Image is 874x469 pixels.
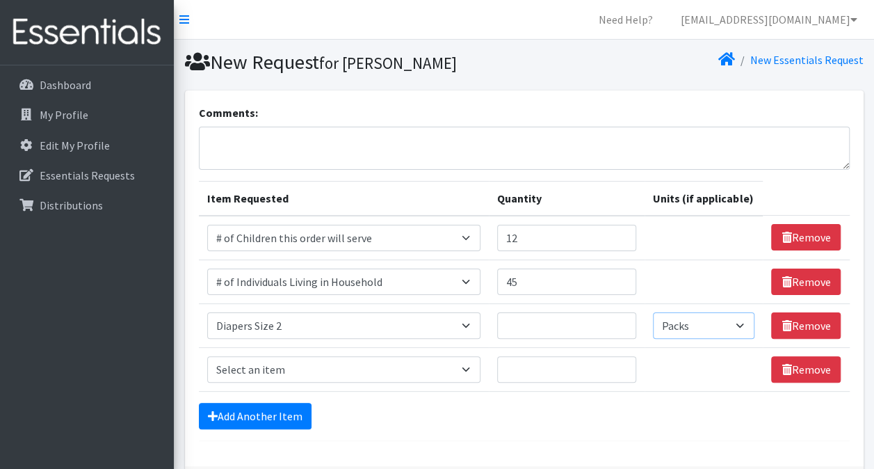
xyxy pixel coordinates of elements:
[771,269,841,295] a: Remove
[6,132,168,159] a: Edit My Profile
[6,71,168,99] a: Dashboard
[40,78,91,92] p: Dashboard
[40,198,103,212] p: Distributions
[40,138,110,152] p: Edit My Profile
[750,53,864,67] a: New Essentials Request
[489,181,645,216] th: Quantity
[771,224,841,251] a: Remove
[588,6,664,33] a: Need Help?
[319,53,457,73] small: for [PERSON_NAME]
[199,104,258,121] label: Comments:
[40,108,88,122] p: My Profile
[40,168,135,182] p: Essentials Requests
[185,50,519,74] h1: New Request
[645,181,763,216] th: Units (if applicable)
[199,181,489,216] th: Item Requested
[199,403,311,429] a: Add Another Item
[6,161,168,189] a: Essentials Requests
[771,312,841,339] a: Remove
[6,101,168,129] a: My Profile
[670,6,868,33] a: [EMAIL_ADDRESS][DOMAIN_NAME]
[771,356,841,383] a: Remove
[6,9,168,56] img: HumanEssentials
[6,191,168,219] a: Distributions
